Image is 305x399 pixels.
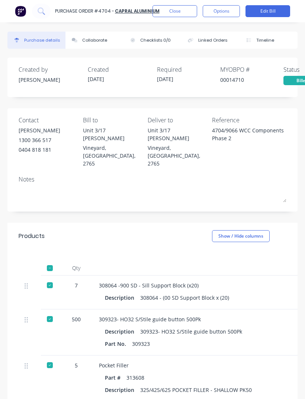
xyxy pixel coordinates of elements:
div: Created [88,65,151,74]
img: Factory [15,6,26,17]
div: Deliver to [148,116,206,125]
button: Checklists 0/0 [123,32,182,49]
div: Notes [19,175,286,184]
div: Purchase Order #4704 - [55,8,114,15]
div: [PERSON_NAME] [19,76,82,84]
button: Show / Hide columns [212,230,270,242]
textarea: 4704/9066 WCC Components Phase 2 [212,126,286,143]
div: Description [105,384,140,395]
div: Linked Orders [198,37,227,44]
div: Vineyard, [GEOGRAPHIC_DATA], 2765 [83,144,142,167]
div: MYOB PO # [220,65,283,74]
div: Description [105,292,140,303]
div: Part # [105,372,126,383]
div: Required [157,65,220,74]
div: Collaborate [82,37,107,44]
div: Part No. [105,338,132,349]
div: Qty [60,261,93,276]
button: Edit Bill [245,5,290,17]
div: Unit 3/17 [PERSON_NAME] [148,126,206,142]
div: 0404 818 181 [19,146,60,154]
div: Timeline [256,37,274,44]
div: 5 [65,361,87,369]
div: 309323- HO32 S/Stile guide button 500Pk [140,326,242,337]
div: 1300 366 517 [19,136,60,144]
button: Purchase details [7,32,65,49]
div: 00014710 [220,76,283,84]
button: Timeline [240,32,298,49]
div: Purchase details [24,37,60,44]
div: Created by [19,65,82,74]
div: 309323 [132,338,150,349]
a: Capral Aluminium [115,8,160,14]
div: 313608 [126,372,144,383]
div: Bill to [83,116,142,125]
div: Checklists 0/0 [140,37,171,44]
div: Contact [19,116,77,125]
div: [PERSON_NAME] [19,126,60,134]
div: 325/425/625 POCKET FILLER - SHALLOW PK50 [140,384,252,395]
div: Description [105,326,140,337]
div: Unit 3/17 [PERSON_NAME] [83,126,142,142]
button: Linked Orders [182,32,240,49]
div: 7 [65,281,87,289]
button: Collaborate [65,32,123,49]
div: Vineyard, [GEOGRAPHIC_DATA], 2765 [148,144,206,167]
div: Products [19,232,45,241]
div: 308064 - (00 SD Support Block x (20) [140,292,229,303]
button: Options [203,5,240,17]
div: 500 [65,315,87,323]
div: Reference [212,116,286,125]
button: Close [152,5,197,17]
